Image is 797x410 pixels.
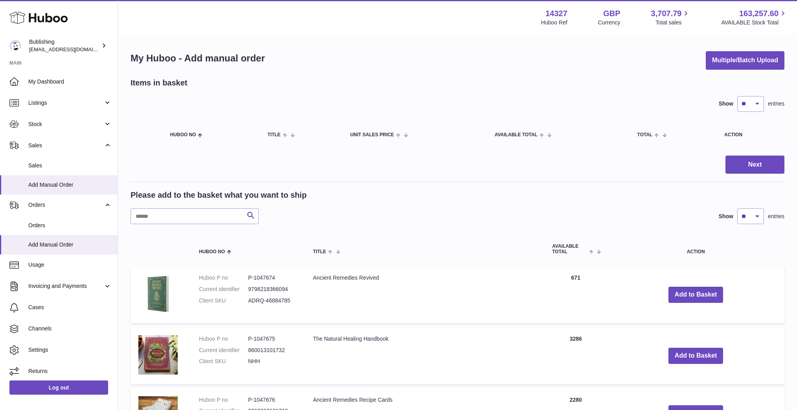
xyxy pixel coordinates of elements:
button: Next [725,156,784,174]
td: Ancient Remedies Revived [305,266,544,323]
span: 163,257.60 [739,8,779,19]
img: The Natural Healing Handbook [138,335,178,375]
h2: Please add to the basket what you want to ship [131,190,307,200]
dd: P-1047676 [248,396,297,404]
dt: Current identifier [199,347,248,354]
span: 3,707.79 [651,8,682,19]
dd: NHH [248,358,297,365]
span: Usage [28,261,112,269]
span: Invoicing and Payments [28,282,103,290]
span: Huboo no [170,132,196,137]
span: Add Manual Order [28,241,112,249]
span: Returns [28,367,112,375]
dd: P-1047674 [248,274,297,282]
span: Channels [28,325,112,332]
button: Multiple/Batch Upload [706,51,784,70]
span: Total [637,132,653,137]
span: My Dashboard [28,78,112,85]
a: Log out [9,380,108,395]
div: Action [724,132,777,137]
div: Currency [598,19,620,26]
span: Stock [28,121,103,128]
span: AVAILABLE Total [495,132,537,137]
span: entries [768,213,784,220]
label: Show [719,100,733,108]
dt: Client SKU [199,358,248,365]
button: Add to Basket [668,287,723,303]
span: Settings [28,346,112,354]
span: Title [313,249,326,254]
span: Listings [28,99,103,107]
div: Bublishing [29,38,100,53]
span: Total sales [655,19,690,26]
span: Huboo no [199,249,225,254]
span: [EMAIL_ADDRESS][DOMAIN_NAME] [29,46,116,52]
span: Title [267,132,280,137]
label: Show [719,213,733,220]
dd: 9798218366094 [248,286,297,293]
dt: Current identifier [199,286,248,293]
dt: Huboo P no [199,274,248,282]
span: Orders [28,222,112,229]
a: 3,707.79 Total sales [651,8,691,26]
span: Add Manual Order [28,181,112,189]
th: Action [607,236,784,262]
span: entries [768,100,784,108]
span: Orders [28,201,103,209]
span: Sales [28,142,103,149]
strong: 14327 [545,8,567,19]
dd: P-1047675 [248,335,297,343]
dt: Huboo P no [199,335,248,343]
button: Add to Basket [668,348,723,364]
h1: My Huboo - Add manual order [131,52,265,65]
td: 3286 [544,327,607,384]
td: The Natural Healing Handbook [305,327,544,384]
dd: ADRQ-46884785 [248,297,297,304]
span: Unit Sales Price [350,132,394,137]
img: Ancient Remedies Revived [138,274,178,314]
dt: Huboo P no [199,396,248,404]
span: Sales [28,162,112,169]
a: 163,257.60 AVAILABLE Stock Total [721,8,788,26]
div: Huboo Ref [541,19,567,26]
strong: GBP [603,8,620,19]
span: AVAILABLE Stock Total [721,19,788,26]
dd: 860013101732 [248,347,297,354]
td: 671 [544,266,607,323]
h2: Items in basket [131,78,188,88]
span: Cases [28,304,112,311]
dt: Client SKU [199,297,248,304]
img: maricar@bublishing.com [9,40,21,52]
span: AVAILABLE Total [552,244,587,254]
